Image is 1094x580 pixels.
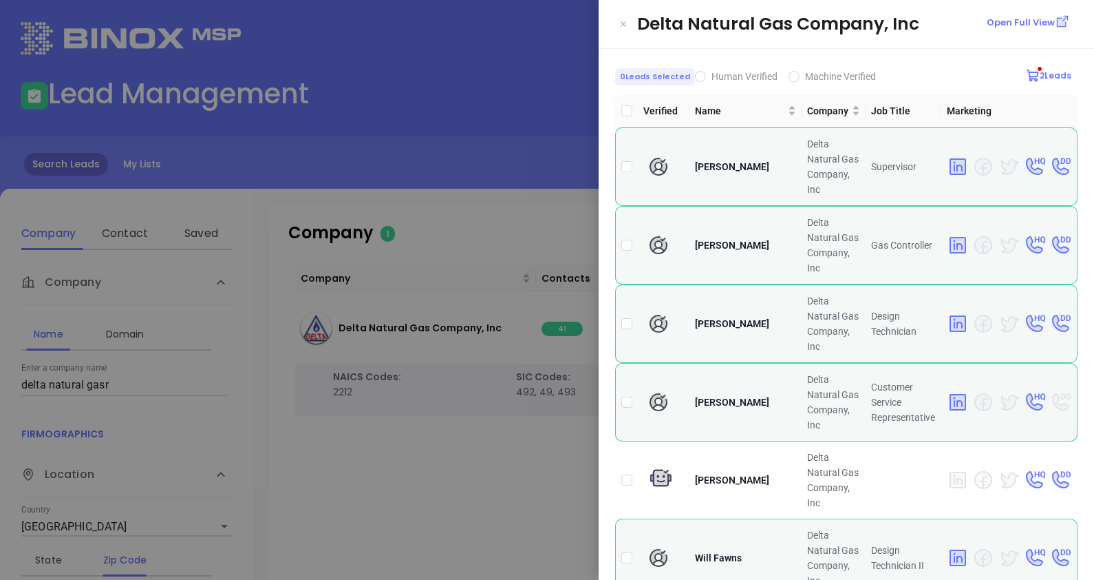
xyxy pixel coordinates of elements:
[689,95,802,127] th: Name
[866,363,941,442] td: Customer Service Representative
[695,475,769,486] span: [PERSON_NAME]
[647,234,669,256] img: human verify
[1049,313,1071,335] img: phone DD yes
[987,16,1055,30] p: Open Full View
[637,11,1077,37] div: Delta Natural Gas Company, Inc
[972,313,994,335] img: facebook no
[1049,547,1071,569] img: phone DD yes
[972,391,994,413] img: facebook no
[695,103,785,118] span: Name
[972,156,994,178] img: facebook no
[947,469,969,491] img: linkedin no
[647,467,674,493] img: machine verify
[998,313,1020,335] img: twitter yes
[1023,391,1046,413] img: phone HQ yes
[802,95,866,127] th: Company
[866,127,941,206] td: Supervisor
[866,95,941,127] th: Job Title
[802,442,866,519] td: Delta Natural Gas Company, Inc
[802,284,866,363] td: Delta Natural Gas Company, Inc
[972,547,994,569] img: facebook no
[695,318,769,329] span: [PERSON_NAME]
[695,240,769,251] span: [PERSON_NAME]
[866,206,941,284] td: Gas Controller
[1049,156,1071,178] img: phone DD yes
[1049,469,1071,491] img: phone DD yes
[1023,313,1046,335] img: phone HQ yes
[998,469,1020,491] img: twitter yes
[1023,156,1046,178] img: phone HQ yes
[615,68,695,85] span: 0 Leads Selected
[998,547,1020,569] img: twitter yes
[647,156,669,178] img: human verify
[866,284,941,363] td: Design Technician
[647,547,669,569] img: human verify
[1023,547,1046,569] img: phone HQ yes
[802,127,866,206] td: Delta Natural Gas Company, Inc
[1023,234,1046,256] img: phone HQ yes
[805,71,876,82] span: Machine Verified
[802,363,866,442] td: Delta Natural Gas Company, Inc
[802,206,866,284] td: Delta Natural Gas Company, Inc
[647,313,669,335] img: human verify
[695,161,769,172] span: [PERSON_NAME]
[947,313,969,335] img: linkedin yes
[947,391,969,413] img: linkedin yes
[947,234,969,256] img: linkedin yes
[1022,65,1075,86] button: 2Leads
[1023,469,1046,491] img: phone HQ yes
[998,234,1020,256] img: twitter yes
[647,391,669,413] img: human verify
[947,547,969,569] img: linkedin yes
[711,71,777,82] span: Human Verified
[972,234,994,256] img: facebook no
[695,397,769,408] span: [PERSON_NAME]
[638,95,689,127] th: Verified
[807,103,849,118] span: Company
[947,156,969,178] img: linkedin yes
[941,95,1077,127] th: Marketing
[615,16,632,32] button: Close
[998,391,1020,413] img: twitter yes
[1049,234,1071,256] img: phone DD yes
[972,469,994,491] img: facebook no
[998,156,1020,178] img: twitter yes
[1049,391,1071,413] img: phone DD no
[695,552,742,563] span: Will Fawns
